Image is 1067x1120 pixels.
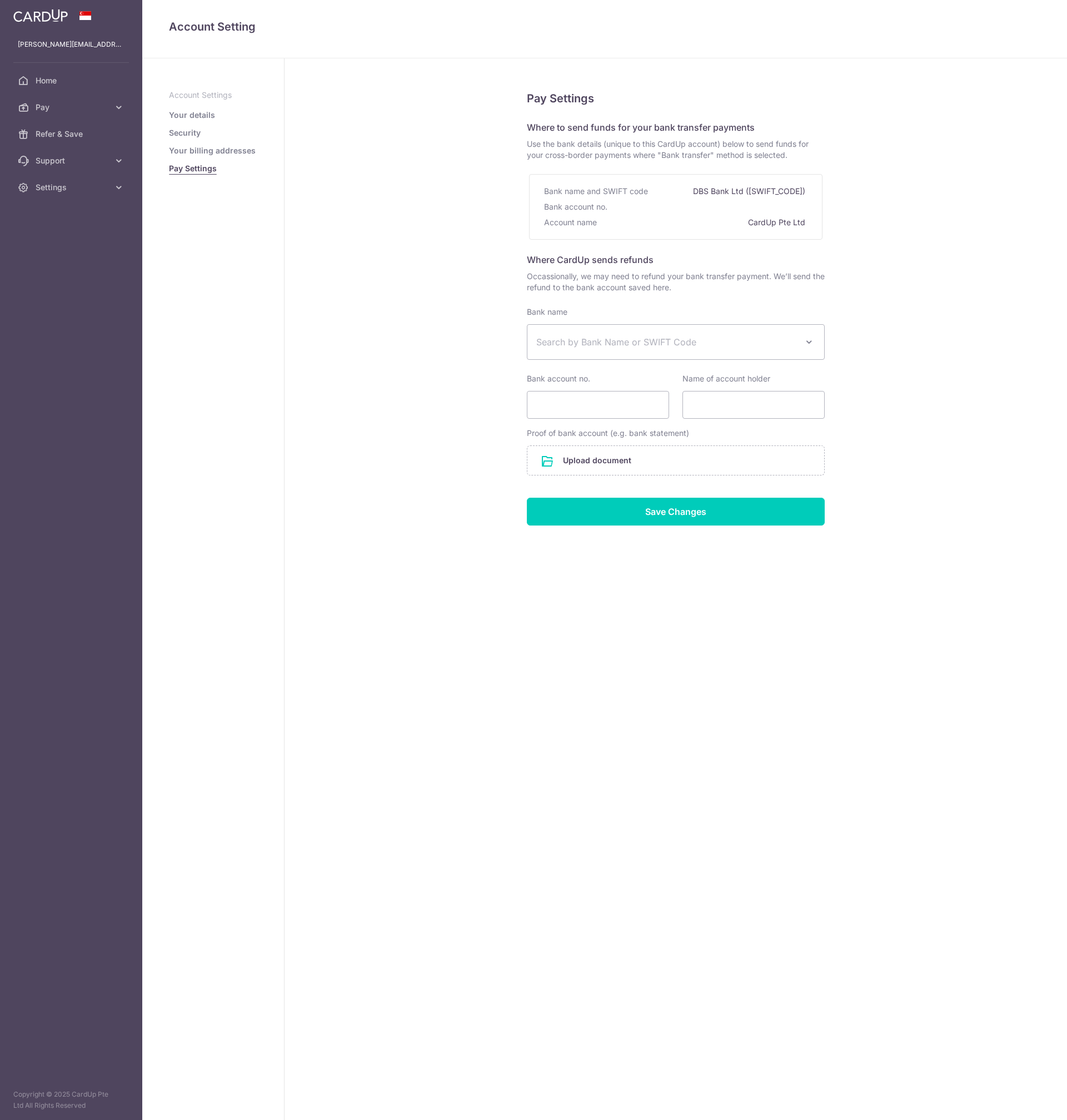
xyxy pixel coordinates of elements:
[36,155,109,166] span: Support
[169,127,201,138] a: Security
[36,102,109,113] span: Pay
[527,306,567,318] label: Bank name
[169,20,256,33] span: translation missing: en.refund_bank_accounts.show.title.account_setting
[527,428,689,439] label: Proof of bank account (e.g. bank statement)
[527,498,825,526] input: Save Changes
[693,184,807,199] div: DBS Bank Ltd ([SWIFT_CODE])
[995,1087,1056,1114] iframe: Opens a widget where you can find more information
[36,128,109,140] span: Refer & Save
[36,182,109,193] span: Settings
[169,90,257,101] p: Account Settings
[169,145,256,156] a: Your billing addresses
[18,39,124,50] p: [PERSON_NAME][EMAIL_ADDRESS][DOMAIN_NAME]
[527,122,755,133] span: Where to send funds for your bank transfer payments
[527,271,825,293] span: Occassionally, we may need to refund your bank transfer payment. We’ll send the refund to the ban...
[748,215,807,230] div: CardUp Pte Ltd
[527,90,825,107] h5: Pay Settings
[544,199,610,215] div: Bank account no.
[544,215,599,230] div: Account name
[682,373,770,384] label: Name of account holder
[527,445,825,475] div: Upload document
[527,373,590,384] label: Bank account no.
[169,110,215,121] a: Your details
[36,75,109,86] span: Home
[527,138,825,161] span: Use the bank details (unique to this CardUp account) below to send funds for your cross-border pa...
[536,335,797,349] span: Search by Bank Name or SWIFT Code
[13,9,68,22] img: CardUp
[544,184,650,199] div: Bank name and SWIFT code
[169,163,217,174] a: Pay Settings
[527,254,654,265] span: Where CardUp sends refunds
